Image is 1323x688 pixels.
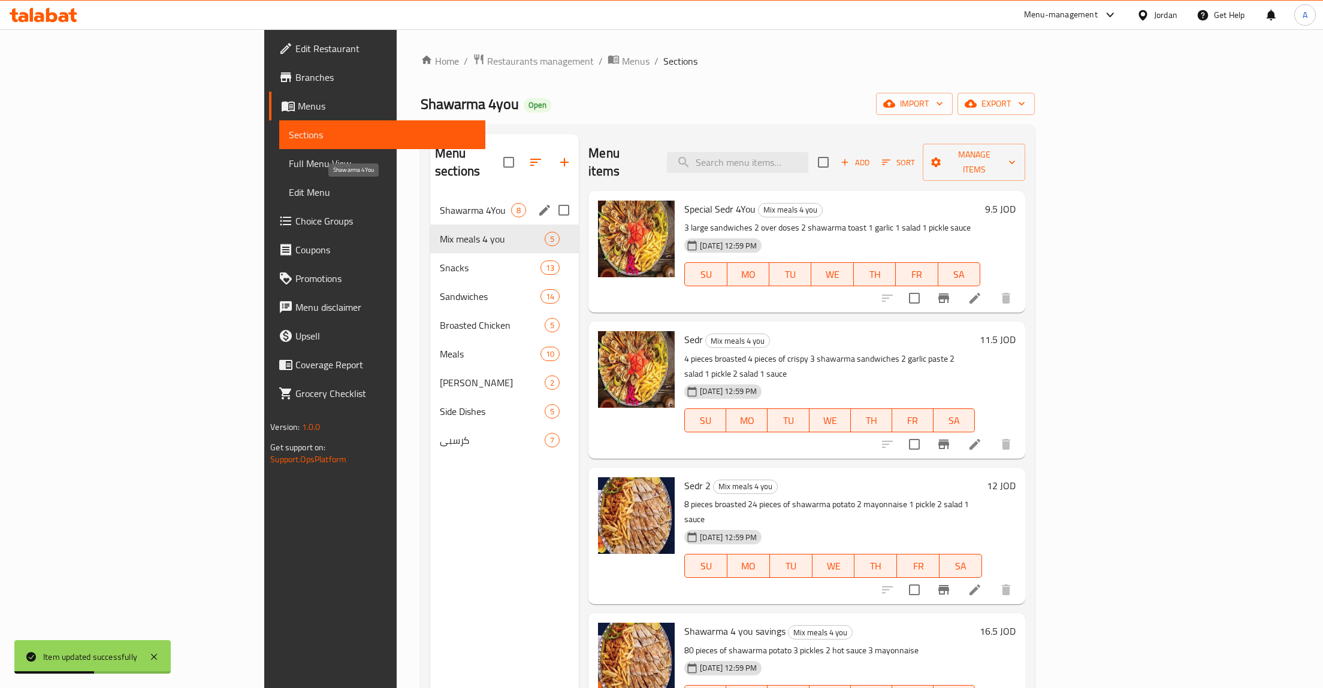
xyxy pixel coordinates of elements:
[430,426,579,454] div: كرسبي7
[859,557,892,575] span: TH
[598,477,675,554] img: Sedr 2
[980,623,1016,639] h6: 16.5 JOD
[968,291,982,305] a: Edit menu item
[545,406,559,417] span: 5
[295,271,476,286] span: Promotions
[598,201,675,277] img: Special Sedr 4You
[430,196,579,225] div: Shawarma 4You8edit
[938,412,970,429] span: SA
[902,432,927,457] span: Select to update
[902,557,935,575] span: FR
[269,350,485,379] a: Coverage Report
[817,557,850,575] span: WE
[759,203,822,217] span: Mix meals 4 you
[540,260,560,275] div: items
[809,408,851,432] button: WE
[512,205,525,216] span: 8
[902,286,927,311] span: Select to update
[695,240,762,251] span: [DATE] 12:59 PM
[545,375,560,390] div: items
[540,347,560,361] div: items
[524,98,551,113] div: Open
[289,128,476,142] span: Sections
[944,557,977,575] span: SA
[298,99,476,113] span: Menus
[421,53,1035,69] nav: breadcrumb
[545,433,560,447] div: items
[775,557,808,575] span: TU
[684,331,703,348] span: Sedr
[663,54,697,68] span: Sections
[524,100,551,110] span: Open
[279,120,485,149] a: Sections
[295,41,476,56] span: Edit Restaurant
[943,266,975,283] span: SA
[758,203,823,217] div: Mix meals 4 you
[550,148,579,177] button: Add section
[295,214,476,228] span: Choice Groups
[289,156,476,171] span: Full Menu View
[588,144,653,180] h2: Menu items
[1024,8,1098,22] div: Menu-management
[732,266,765,283] span: MO
[270,451,346,467] a: Support.OpsPlatform
[440,318,545,332] span: Broasted Chicken
[690,412,721,429] span: SU
[440,232,545,246] span: Mix meals 4 you
[430,191,579,459] nav: Menu sections
[886,96,943,111] span: import
[684,220,980,235] p: 3 large sandwiches 2 over doses 2 shawarma toast 1 garlic 1 salad 1 pickle sauce
[876,93,953,115] button: import
[440,404,545,419] div: Side Dishes
[295,357,476,372] span: Coverage Report
[727,554,770,578] button: MO
[770,554,812,578] button: TU
[897,554,940,578] button: FR
[985,201,1016,217] h6: 9.5 JOD
[430,397,579,426] div: Side Dishes5
[545,377,559,389] span: 2
[768,408,809,432] button: TU
[879,153,918,172] button: Sort
[706,334,769,348] span: Mix meals 4 you
[789,626,852,639] span: Mix meals 4 you
[295,300,476,314] span: Menu disclaimer
[695,386,762,397] span: [DATE] 12:59 PM
[440,289,540,304] span: Sandwiches
[545,318,560,332] div: items
[968,583,982,597] a: Edit menu item
[430,225,579,253] div: Mix meals 4 you5
[684,262,727,286] button: SU
[684,643,975,658] p: 80 pieces of shawarma potato 3 pickles 2 hot sauce 3 mayonnaise
[992,430,1020,459] button: delete
[684,554,727,578] button: SU
[731,412,763,429] span: MO
[654,54,659,68] li: /
[269,207,485,235] a: Choice Groups
[279,178,485,207] a: Edit Menu
[932,147,1016,177] span: Manage items
[1303,8,1307,22] span: A
[289,185,476,199] span: Edit Menu
[892,408,934,432] button: FR
[599,54,603,68] li: /
[714,480,777,493] span: Mix meals 4 you
[545,435,559,446] span: 7
[430,340,579,368] div: Meals10
[705,334,770,348] div: Mix meals 4 you
[598,331,675,408] img: Sedr
[541,348,559,360] span: 10
[854,262,896,286] button: TH
[684,200,756,218] span: Special Sedr 4You
[788,625,853,639] div: Mix meals 4 you
[295,70,476,84] span: Branches
[440,260,540,275] span: Snacks
[836,153,874,172] span: Add item
[684,477,711,495] span: Sedr 2
[839,156,871,169] span: Add
[938,262,980,286] button: SA
[430,282,579,311] div: Sandwiches14
[690,557,723,575] span: SU
[440,375,545,390] span: [PERSON_NAME]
